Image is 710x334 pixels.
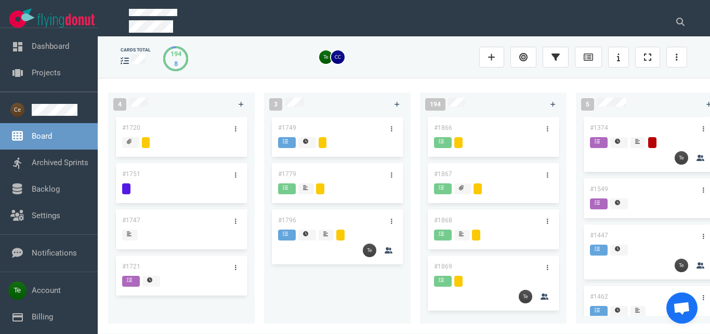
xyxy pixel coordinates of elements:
[122,170,140,178] a: #1751
[590,185,608,193] a: #1549
[331,50,345,64] img: 26
[675,259,688,272] img: 26
[590,232,608,239] a: #1447
[32,68,61,77] a: Projects
[32,248,77,258] a: Notifications
[37,14,95,28] img: Flying Donut text logo
[170,49,181,59] div: 194
[32,184,60,194] a: Backlog
[122,217,140,224] a: #1747
[434,263,452,270] a: #1869
[519,290,532,303] img: 26
[278,124,296,131] a: #1749
[590,293,608,300] a: #1462
[590,124,608,131] a: #1374
[675,151,688,165] img: 26
[278,217,296,224] a: #1796
[434,124,452,131] a: #1866
[278,170,296,178] a: #1779
[319,50,333,64] img: 26
[32,131,52,141] a: Board
[363,244,376,257] img: 26
[32,211,60,220] a: Settings
[425,98,445,111] span: 194
[113,98,126,111] span: 4
[269,98,282,111] span: 3
[434,170,452,178] a: #1867
[32,286,61,295] a: Account
[666,292,698,324] a: Chat abierto
[121,47,151,54] div: cards total
[32,42,69,51] a: Dashboard
[122,263,140,270] a: #1721
[581,98,594,111] span: 5
[32,158,88,167] a: Archived Sprints
[32,312,53,322] a: Billing
[434,217,452,224] a: #1868
[122,124,140,131] a: #1720
[170,59,181,69] div: 8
